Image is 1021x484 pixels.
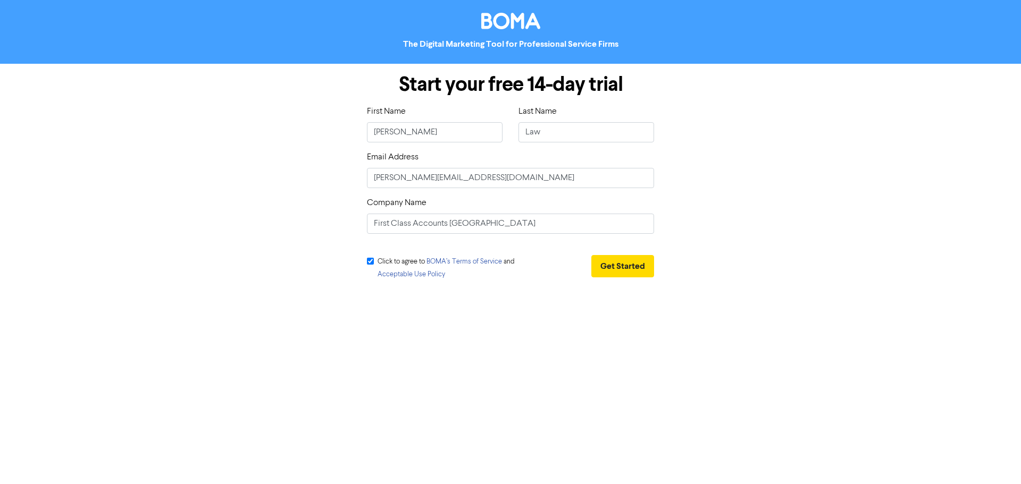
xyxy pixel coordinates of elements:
[367,105,406,118] label: First Name
[481,13,540,29] img: BOMA Logo
[591,255,654,277] button: Get Started
[378,258,515,278] span: Click to agree to and
[367,197,426,209] label: Company Name
[403,39,618,49] strong: The Digital Marketing Tool for Professional Service Firms
[367,72,654,97] h1: Start your free 14-day trial
[367,151,419,164] label: Email Address
[518,105,557,118] label: Last Name
[968,433,1021,484] iframe: Chat Widget
[426,258,502,265] a: BOMA’s Terms of Service
[378,271,445,278] a: Acceptable Use Policy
